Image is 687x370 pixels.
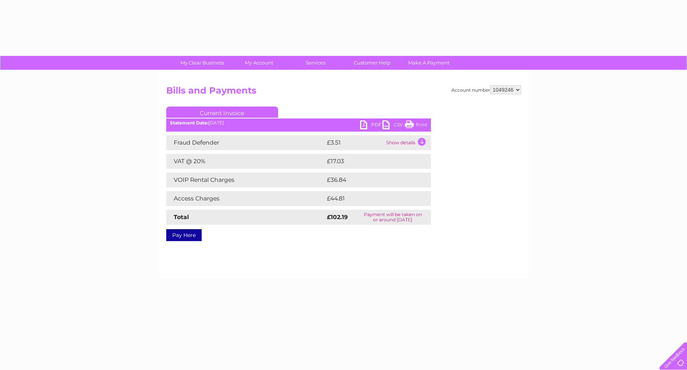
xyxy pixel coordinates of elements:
[166,107,278,118] a: Current Invoice
[166,135,325,150] td: Fraud Defender
[325,135,384,150] td: £3.51
[228,56,290,70] a: My Account
[166,154,325,169] td: VAT @ 20%
[325,173,416,187] td: £36.84
[166,229,202,241] a: Pay Here
[174,214,189,221] strong: Total
[325,191,415,206] td: £44.81
[285,56,346,70] a: Services
[171,56,233,70] a: My Clear Business
[451,85,521,94] div: Account number
[327,214,348,221] strong: £102.19
[360,120,382,131] a: PDF
[166,85,521,99] h2: Bills and Payments
[405,120,427,131] a: Print
[341,56,403,70] a: Customer Help
[166,173,325,187] td: VOIP Rental Charges
[325,154,415,169] td: £17.03
[355,210,431,225] td: Payment will be taken on or around [DATE]
[382,120,405,131] a: CSV
[398,56,460,70] a: Make A Payment
[166,120,431,126] div: [DATE]
[166,191,325,206] td: Access Charges
[384,135,431,150] td: Show details
[170,120,208,126] b: Statement Date:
